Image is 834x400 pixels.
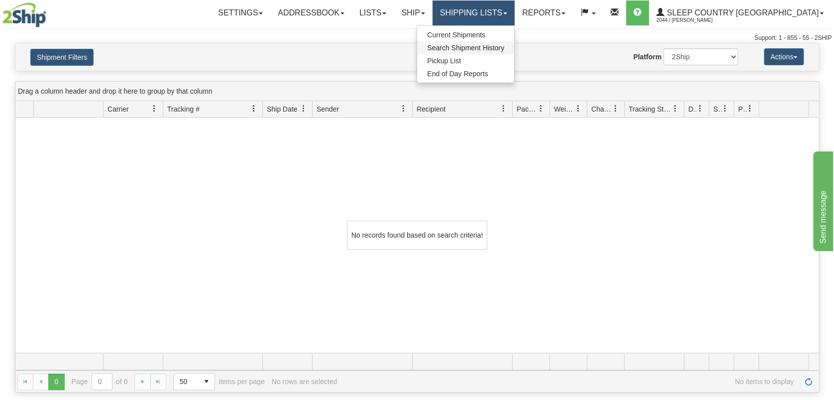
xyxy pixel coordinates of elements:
a: Packages filter column settings [532,100,549,117]
span: Shipment Issues [713,104,722,114]
div: No rows are selected [272,378,337,386]
a: Addressbook [270,0,352,25]
a: Lists [352,0,394,25]
span: Page of 0 [72,373,128,390]
span: Packages [517,104,537,114]
span: Page sizes drop down [173,373,215,390]
span: Tracking Status [628,104,672,114]
a: Shipping lists [432,0,515,25]
span: Search Shipment History [427,44,504,52]
a: Sleep Country [GEOGRAPHIC_DATA] 2044 / [PERSON_NAME] [649,0,831,25]
span: Ship Date [267,104,297,114]
span: Delivery Status [688,104,697,114]
span: Pickup List [427,57,461,65]
a: Tracking # filter column settings [245,100,262,117]
span: Charge [591,104,612,114]
a: Pickup List [417,54,514,67]
span: Sleep Country [GEOGRAPHIC_DATA] [664,8,819,17]
span: Current Shipments [427,31,485,39]
a: Current Shipments [417,28,514,41]
a: Shipment Issues filter column settings [717,100,733,117]
span: items per page [173,373,265,390]
a: End of Day Reports [417,67,514,80]
div: grid grouping header [15,82,819,101]
a: Ship Date filter column settings [295,100,312,117]
span: Sender [316,104,339,114]
a: Search Shipment History [417,41,514,54]
img: logo2044.jpg [2,2,46,27]
a: Pickup Status filter column settings [741,100,758,117]
span: Weight [554,104,575,114]
button: Actions [764,48,804,65]
label: Platform [633,52,661,62]
button: Shipment Filters [30,49,94,66]
span: Page 0 [48,374,64,390]
span: End of Day Reports [427,70,488,78]
div: Send message [7,6,92,18]
span: Carrier [107,104,129,114]
span: Pickup Status [738,104,746,114]
a: Tracking Status filter column settings [667,100,684,117]
span: 2044 / [PERSON_NAME] [656,15,731,25]
span: Recipient [417,104,445,114]
a: Refresh [801,374,817,390]
div: No records found based on search criteria! [347,221,487,250]
a: Charge filter column settings [607,100,624,117]
span: No items to display [344,378,794,386]
span: Tracking # [167,104,200,114]
span: 50 [180,377,193,387]
a: Recipient filter column settings [495,100,512,117]
a: Ship [394,0,432,25]
iframe: chat widget [811,149,833,251]
a: Settings [210,0,270,25]
a: Reports [515,0,573,25]
a: Delivery Status filter column settings [692,100,709,117]
span: select [199,374,214,390]
a: Carrier filter column settings [146,100,163,117]
a: Sender filter column settings [395,100,412,117]
div: Support: 1 - 855 - 55 - 2SHIP [2,34,832,42]
a: Weight filter column settings [570,100,587,117]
